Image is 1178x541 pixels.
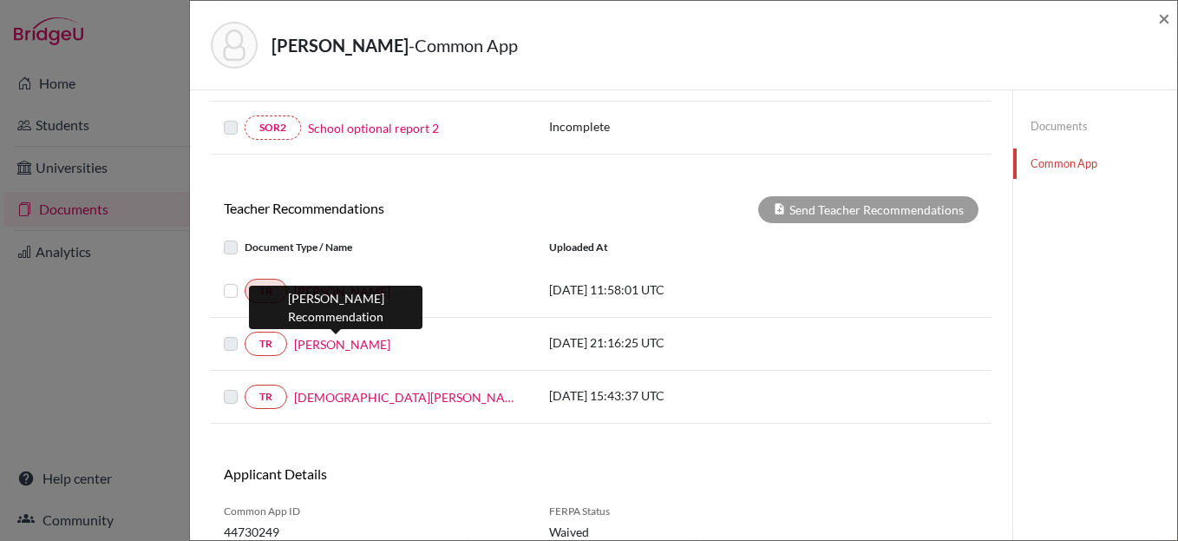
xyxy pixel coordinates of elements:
a: Common App [1013,148,1177,179]
p: Incomplete [549,117,728,135]
p: [DATE] 15:43:37 UTC [549,386,783,405]
span: × [1158,5,1170,30]
div: Uploaded at [536,237,796,258]
button: Close [1158,8,1170,29]
div: [PERSON_NAME] Recommendation [249,286,422,329]
span: - Common App [409,35,518,56]
a: [DEMOGRAPHIC_DATA][PERSON_NAME] [294,388,523,406]
a: [PERSON_NAME] [294,335,390,353]
h6: Applicant Details [224,465,588,482]
span: Common App ID [224,504,523,519]
strong: [PERSON_NAME] [272,35,409,56]
a: School optional report 2 [308,119,439,137]
a: SOR2 [245,115,301,140]
a: TR [245,332,287,356]
span: Waived [549,523,718,541]
span: FERPA Status [549,504,718,519]
a: TR [245,385,287,409]
div: Document Type / Name [211,237,536,258]
a: TR [245,279,287,303]
p: [DATE] 21:16:25 UTC [549,333,783,352]
span: 44730249 [224,523,523,541]
h6: Teacher Recommendations [211,200,601,216]
p: [DATE] 11:58:01 UTC [549,280,783,299]
div: Send Teacher Recommendations [758,196,978,223]
a: Documents [1013,111,1177,142]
